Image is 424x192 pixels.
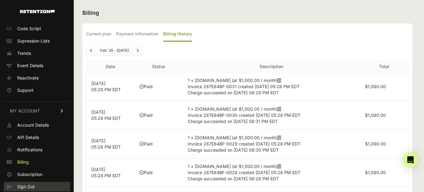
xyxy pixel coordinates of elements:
[188,170,300,175] span: Invoice 287E84BF-0028 created [DATE] 05:28 PM EDT
[4,182,70,192] a: Sign Out
[82,9,412,17] h2: Billing
[183,101,360,130] td: 1 × [DOMAIN_NAME] (at $1,000.00 / month)
[91,166,130,179] p: [DATE] 05:28 PM EDT
[17,87,33,93] span: Support
[135,130,183,158] td: Paid
[135,101,183,130] td: Paid
[135,72,183,101] td: Paid
[4,170,70,179] a: Subscription
[365,170,386,175] label: $1,090.00
[188,176,279,181] span: Charge succeeded on [DATE] 06:29 PM EDT
[17,122,49,128] span: Account Details
[17,171,42,178] span: Subscription
[183,130,360,158] td: 1 × [DOMAIN_NAME] (at $1,000.00 / month)
[91,138,130,150] p: [DATE] 05:28 PM EDT
[163,27,192,42] label: Billing History
[4,101,70,120] a: MY ACCOUNT
[183,72,360,101] td: 1 × [DOMAIN_NAME] (at $1,000.00 / month)
[4,61,70,71] a: Event Details
[4,145,70,155] a: Notifications
[135,158,183,187] td: Paid
[188,119,278,124] span: Charge succeeded on [DATE] 06:31 PM EDT
[188,141,300,146] span: Invoice 287E84BF-0029 created [DATE] 05:28 PM EDT
[188,90,279,95] span: Charge succeeded on [DATE] 06:29 PM EDT
[17,38,50,44] span: Supression Lists
[188,147,279,153] span: Charge succeeded on [DATE] 06:30 PM EDT
[96,48,132,53] li: Feb '25 - [DATE]
[17,147,42,153] span: Notifications
[91,80,130,93] p: [DATE] 05:28 PM EDT
[4,85,70,95] a: Support
[86,61,135,72] th: Date
[86,46,96,55] a: Previous
[4,120,70,130] a: Account Details
[365,84,386,89] label: $1,090.00
[365,112,386,118] label: $1,090.00
[17,184,35,190] span: Sign Out
[188,112,300,118] span: Invoice 287E84BF-0030 created [DATE] 05:28 PM EDT
[133,46,143,55] a: Next
[4,48,70,58] a: Trends
[365,141,386,146] label: $1,090.00
[183,158,360,187] td: 1 × [DOMAIN_NAME] (at $1,000.00 / month)
[188,84,300,89] span: Invoice 287E84BF-0031 created [DATE] 05:28 PM EDT
[135,61,183,72] th: Status
[4,73,70,83] a: Reactivate
[86,27,111,42] label: Current plan
[17,50,31,56] span: Trends
[403,153,418,167] div: Open Intercom Messenger
[17,75,39,81] span: Reactivate
[91,109,130,121] p: [DATE] 05:28 PM EDT
[4,24,70,34] a: Code Script
[10,108,40,114] span: MY ACCOUNT
[183,61,360,72] th: Description
[17,63,43,69] span: Event Details
[116,27,158,42] label: Payment Information
[4,36,70,46] a: Supression Lists
[17,159,29,165] span: Billing
[17,134,39,141] span: API Details
[360,61,408,72] th: Total
[4,133,70,142] a: API Details
[4,157,70,167] a: Billing
[17,26,41,32] span: Code Script
[20,10,55,13] img: Retention.com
